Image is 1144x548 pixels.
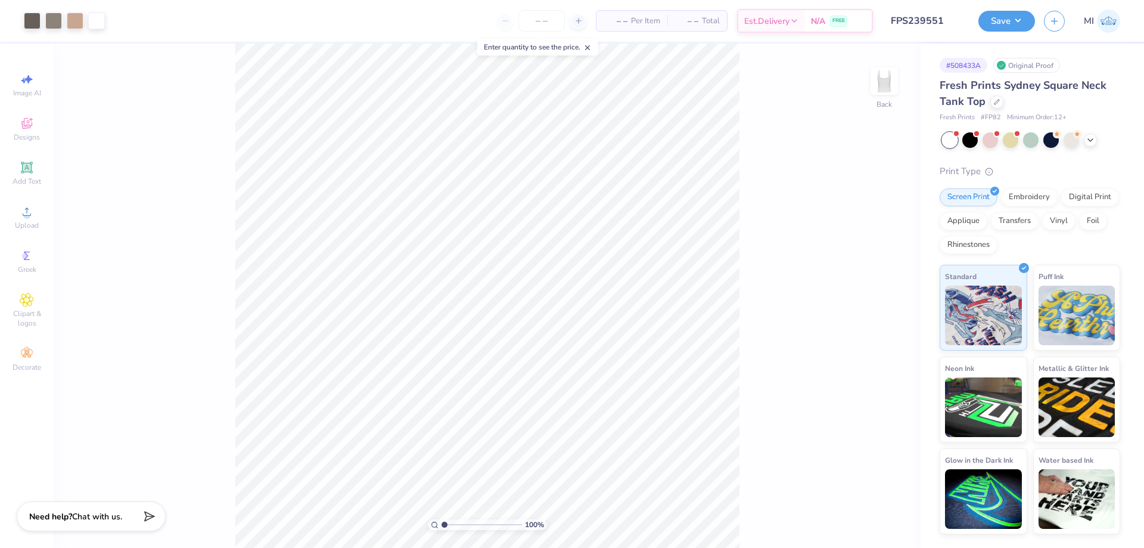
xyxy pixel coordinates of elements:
[940,212,987,230] div: Applique
[18,265,36,274] span: Greek
[832,17,845,25] span: FREE
[631,15,660,27] span: Per Item
[1097,10,1120,33] img: Mark Isaac
[1084,14,1094,28] span: MI
[674,15,698,27] span: – –
[993,58,1060,73] div: Original Proof
[14,132,40,142] span: Designs
[940,78,1106,109] span: Fresh Prints Sydney Square Neck Tank Top
[1001,188,1058,206] div: Embroidery
[1042,212,1075,230] div: Vinyl
[1061,188,1119,206] div: Digital Print
[945,469,1022,529] img: Glow in the Dark Ink
[1039,270,1064,283] span: Puff Ink
[29,511,72,522] strong: Need help?
[940,236,997,254] div: Rhinestones
[1039,377,1115,437] img: Metallic & Glitter Ink
[940,188,997,206] div: Screen Print
[945,454,1013,466] span: Glow in the Dark Ink
[1039,286,1115,345] img: Puff Ink
[518,10,565,32] input: – –
[13,363,41,372] span: Decorate
[1039,469,1115,529] img: Water based Ink
[876,99,892,110] div: Back
[525,519,544,530] span: 100 %
[1007,113,1067,123] span: Minimum Order: 12 +
[72,511,122,522] span: Chat with us.
[1039,454,1093,466] span: Water based Ink
[6,309,48,328] span: Clipart & logos
[945,270,977,283] span: Standard
[1084,10,1120,33] a: MI
[13,88,41,98] span: Image AI
[744,15,789,27] span: Est. Delivery
[945,377,1022,437] img: Neon Ink
[604,15,627,27] span: – –
[872,69,896,93] img: Back
[477,39,598,55] div: Enter quantity to see the price.
[811,15,825,27] span: N/A
[981,113,1001,123] span: # FP82
[15,221,39,230] span: Upload
[1079,212,1107,230] div: Foil
[940,58,987,73] div: # 508433A
[1039,362,1109,374] span: Metallic & Glitter Ink
[882,9,969,33] input: Untitled Design
[940,113,975,123] span: Fresh Prints
[945,362,974,374] span: Neon Ink
[978,11,1035,32] button: Save
[13,177,41,186] span: Add Text
[945,286,1022,345] img: Standard
[940,165,1120,178] div: Print Type
[991,212,1039,230] div: Transfers
[702,15,720,27] span: Total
